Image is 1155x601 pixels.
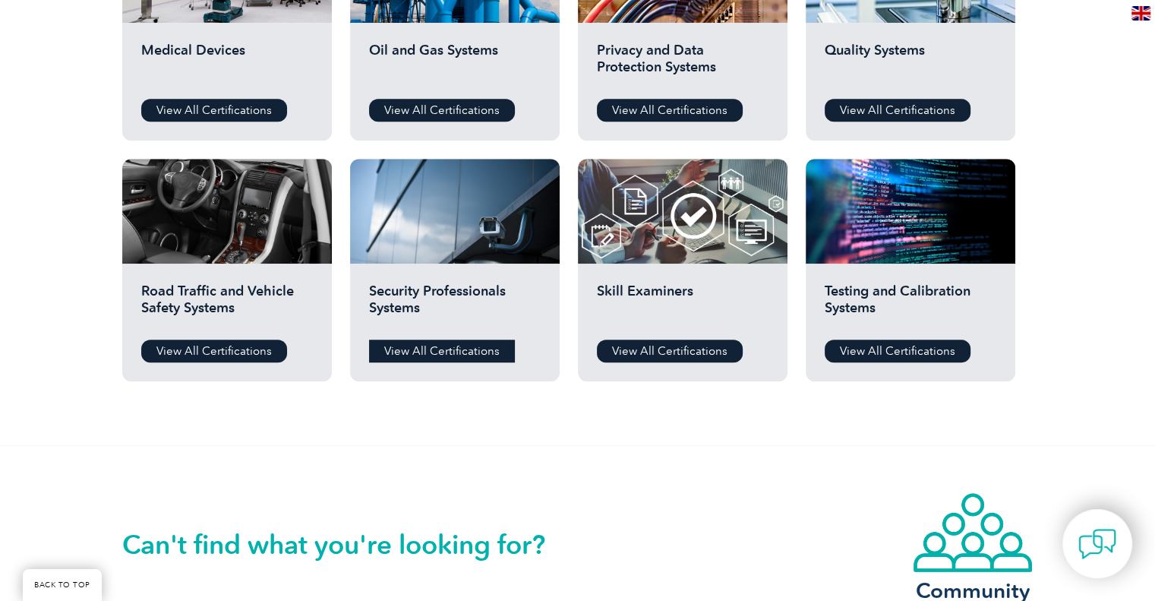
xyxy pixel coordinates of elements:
[597,340,743,362] a: View All Certifications
[141,99,287,122] a: View All Certifications
[23,569,102,601] a: BACK TO TOP
[597,42,768,87] h2: Privacy and Data Protection Systems
[912,492,1034,574] img: icon-community.webp
[122,533,578,557] h2: Can't find what you're looking for?
[825,99,970,122] a: View All Certifications
[369,42,541,87] h2: Oil and Gas Systems
[1131,6,1150,21] img: en
[912,492,1034,600] a: Community
[369,99,515,122] a: View All Certifications
[597,99,743,122] a: View All Certifications
[141,283,313,328] h2: Road Traffic and Vehicle Safety Systems
[825,42,996,87] h2: Quality Systems
[141,42,313,87] h2: Medical Devices
[825,283,996,328] h2: Testing and Calibration Systems
[825,340,970,362] a: View All Certifications
[141,340,287,362] a: View All Certifications
[1078,525,1116,563] img: contact-chat.png
[369,340,515,362] a: View All Certifications
[912,581,1034,600] h3: Community
[597,283,768,328] h2: Skill Examiners
[369,283,541,328] h2: Security Professionals Systems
